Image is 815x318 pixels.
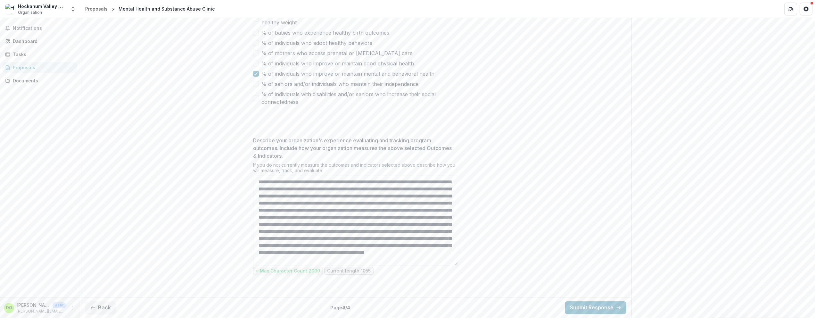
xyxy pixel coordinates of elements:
p: Max Character Count: 2000 [260,268,320,274]
button: Back [85,301,116,314]
div: Tasks [13,51,72,58]
div: Proposals [85,5,108,12]
span: Organization [18,10,42,15]
p: [PERSON_NAME][EMAIL_ADDRESS][DOMAIN_NAME] [17,308,66,314]
button: Submit Response [565,301,626,314]
p: Current length: 1055 [327,268,371,274]
a: Documents [3,75,77,86]
button: Open entity switcher [69,3,78,15]
div: Documents [13,77,72,84]
span: % of mothers who access prenatal or [MEDICAL_DATA] care [261,49,413,57]
span: % of seniors and/or individuals who maintain their independence [261,80,419,88]
a: Proposals [83,4,110,13]
div: Hockanum Valley Community Council, Inc. [18,3,66,10]
button: Partners [784,3,797,15]
span: % of individuals who improve or maintain mental and behavioral health [261,70,434,78]
p: User [53,302,66,308]
span: % of individuals who adopt healthy behaviors [261,39,372,47]
a: Dashboard [3,36,77,46]
div: David O'Rourke [6,306,12,310]
p: Describe your organization's experience evaluating and tracking program outcomes. Include how you... [253,137,454,160]
span: % of individuals who improve or maintain good physical health [261,60,414,67]
p: Page 4 / 4 [330,304,350,311]
img: Hockanum Valley Community Council, Inc. [5,4,15,14]
div: If you do not currently measure the outcomes and indicators selected above describe how you will ... [253,162,458,176]
div: Mental Health and Substance Abuse Clinic [119,5,215,12]
span: % of babies who experience healthy birth outcomes [261,29,389,37]
nav: breadcrumb [83,4,217,13]
p: [PERSON_NAME] [17,302,50,308]
a: Tasks [3,49,77,60]
span: Notifications [13,26,75,31]
span: % of individuals with disabilities and/or seniors who increase their social connectedness [261,90,458,106]
a: Proposals [3,62,77,73]
span: % of individuals who eat healthier, increase physical activity, move towards a healthy weight [261,11,458,26]
button: Get Help [800,3,812,15]
div: Proposals [13,64,72,71]
div: Dashboard [13,38,72,45]
button: Notifications [3,23,77,33]
button: More [68,304,76,312]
